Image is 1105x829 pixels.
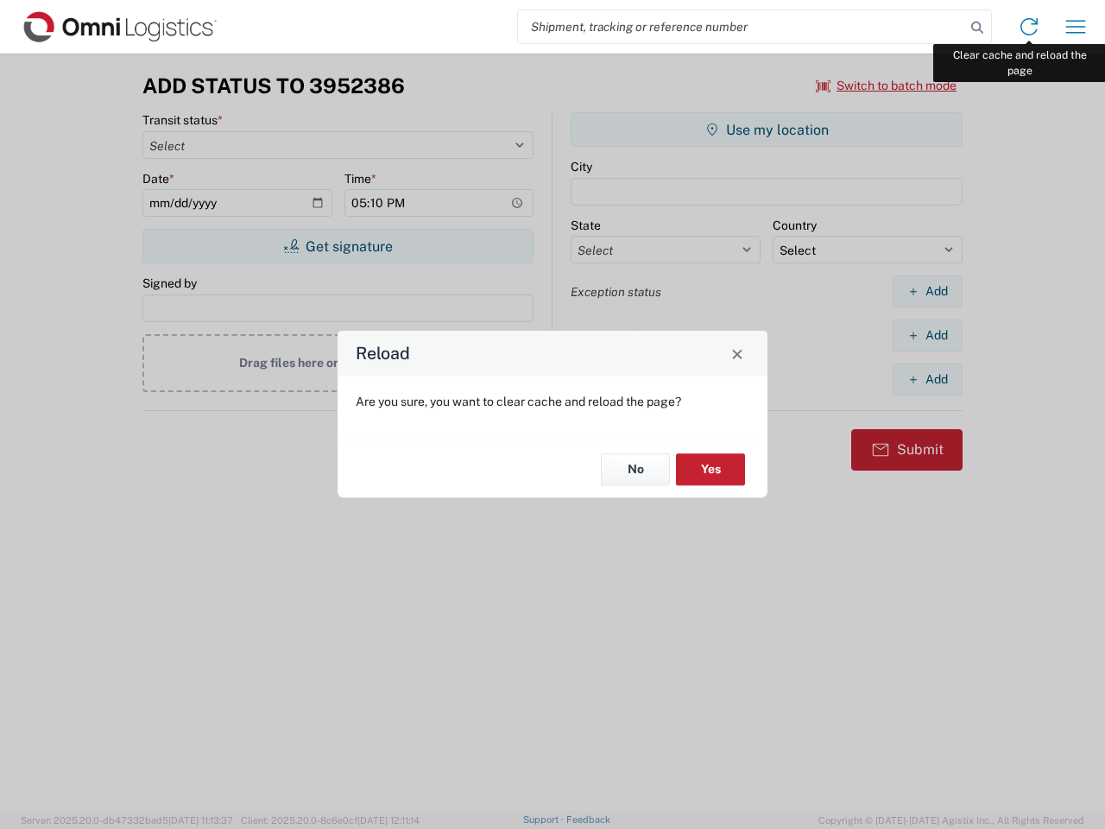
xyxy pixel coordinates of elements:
input: Shipment, tracking or reference number [518,10,965,43]
button: Close [725,341,749,365]
button: No [601,453,670,485]
h4: Reload [356,341,410,366]
p: Are you sure, you want to clear cache and reload the page? [356,394,749,409]
button: Yes [676,453,745,485]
